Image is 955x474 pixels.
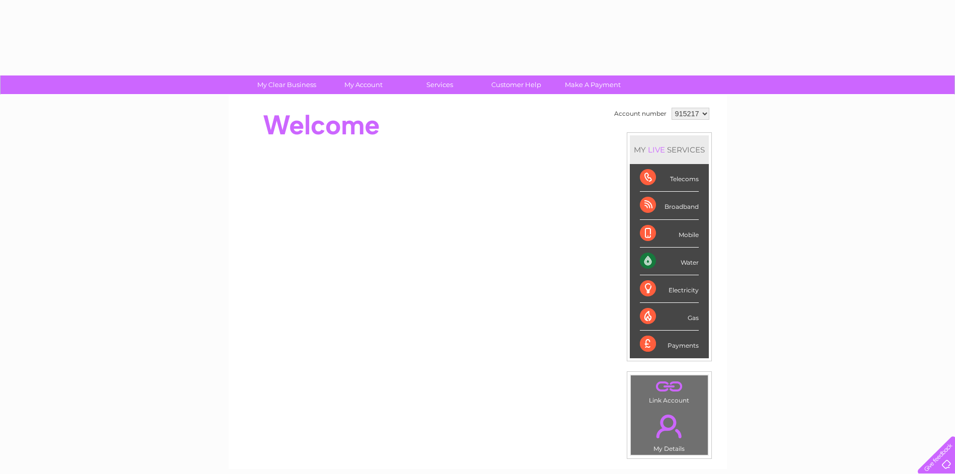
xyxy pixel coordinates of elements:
[245,75,328,94] a: My Clear Business
[630,406,708,455] td: My Details
[640,331,699,358] div: Payments
[640,275,699,303] div: Electricity
[640,164,699,192] div: Telecoms
[633,409,705,444] a: .
[398,75,481,94] a: Services
[640,220,699,248] div: Mobile
[551,75,634,94] a: Make A Payment
[475,75,558,94] a: Customer Help
[322,75,405,94] a: My Account
[630,135,709,164] div: MY SERVICES
[633,378,705,396] a: .
[630,375,708,407] td: Link Account
[640,248,699,275] div: Water
[640,303,699,331] div: Gas
[612,105,669,122] td: Account number
[646,145,667,154] div: LIVE
[640,192,699,219] div: Broadband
